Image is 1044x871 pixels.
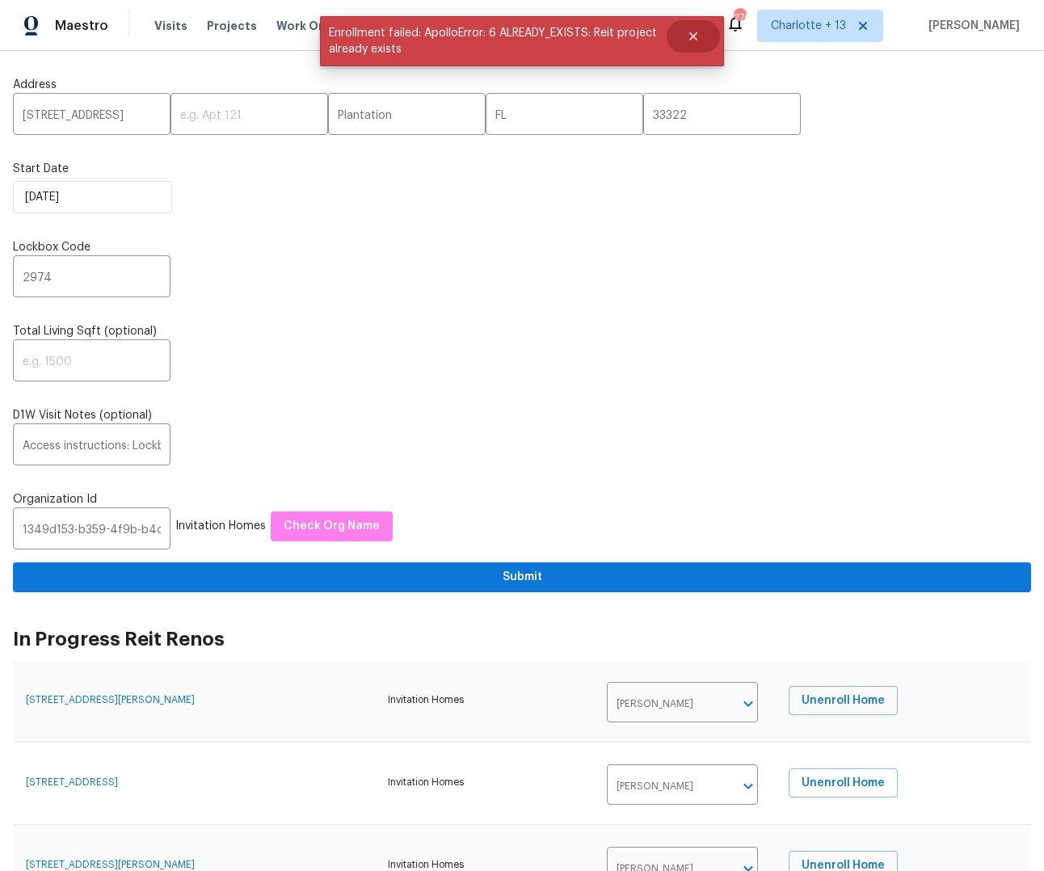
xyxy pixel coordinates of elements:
input: e.g. GA [486,97,643,135]
button: Open [737,775,760,797]
span: Enrollment failed: ApolloError: 6 ALREADY_EXISTS: Reit project already exists [320,16,667,66]
span: Check Org Name [284,516,380,536]
input: e.g. Atlanta [328,97,486,135]
span: Projects [207,18,257,34]
label: Organization Id [13,491,1031,507]
input: e.g. 123 Main St [13,97,170,135]
button: Submit [13,562,1031,592]
td: Invitation Homes [375,742,594,824]
input: e.g. 30066 [643,97,801,135]
span: Charlotte + 13 [771,18,846,34]
td: Invitation Homes [375,660,594,743]
a: [STREET_ADDRESS][PERSON_NAME] [26,860,195,869]
a: [STREET_ADDRESS][PERSON_NAME] [26,695,195,705]
a: [STREET_ADDRESS] [26,777,118,787]
label: Total Living Sqft (optional) [13,323,1031,339]
input: M/D/YYYY [13,181,172,213]
label: D1W Visit Notes (optional) [13,407,1031,423]
button: Check Org Name [271,511,393,541]
span: Work Orders [276,18,350,34]
h2: In Progress Reit Renos [13,631,1031,647]
label: Lockbox Code [13,239,1031,255]
span: Submit [26,567,1018,587]
button: Unenroll Home [789,686,898,716]
input: e.g. 1500 [13,343,170,381]
label: Start Date [13,161,1031,177]
span: Maestro [55,18,108,34]
div: 276 [734,10,745,26]
span: Invitation Homes [175,520,266,532]
span: Unenroll Home [802,691,885,711]
span: Visits [154,18,187,34]
button: Open [737,692,760,715]
input: e.g. 5341 [13,259,170,297]
button: Close [667,20,720,53]
span: [PERSON_NAME] [922,18,1020,34]
button: Unenroll Home [789,768,898,798]
span: Unenroll Home [802,773,885,793]
label: Address [13,77,1031,93]
input: e.g. 83a26f94-c10f-4090-9774-6139d7b9c16c [13,511,170,549]
input: e.g. Apt 121 [170,97,328,135]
